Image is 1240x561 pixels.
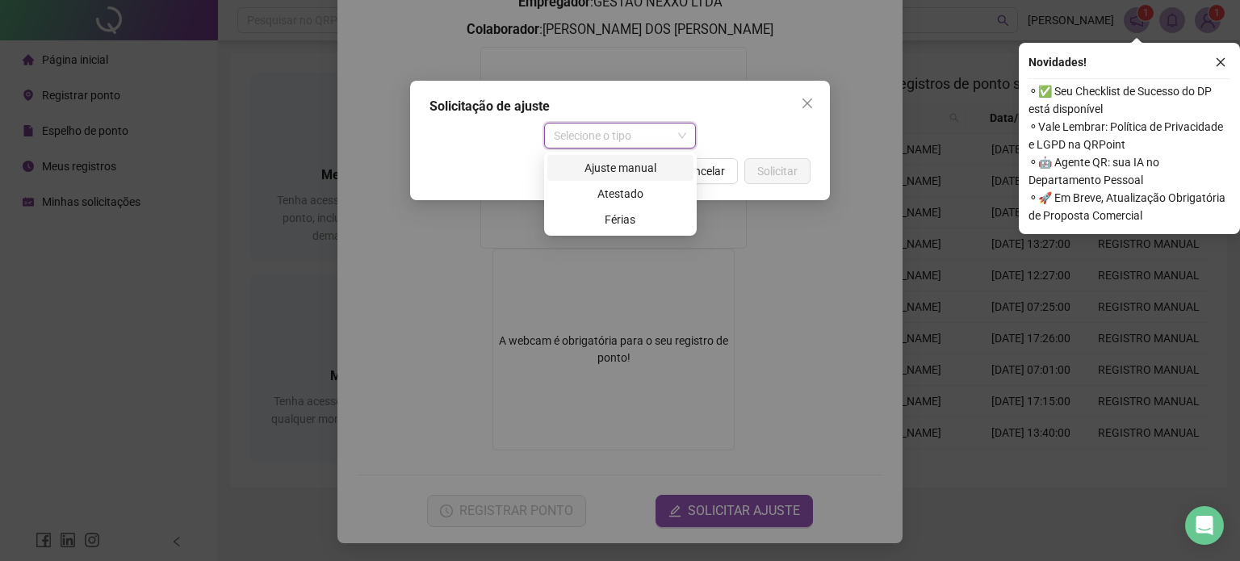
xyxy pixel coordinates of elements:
span: Cancelar [681,162,725,180]
div: Open Intercom Messenger [1185,506,1224,545]
div: Ajuste manual [547,155,693,181]
span: close [1215,57,1226,68]
span: ⚬ 🤖 Agente QR: sua IA no Departamento Pessoal [1028,153,1230,189]
span: close [801,97,814,110]
div: Atestado [547,181,693,207]
button: Close [794,90,820,116]
span: ⚬ ✅ Seu Checklist de Sucesso do DP está disponível [1028,82,1230,118]
div: Férias [557,211,684,228]
button: Cancelar [668,158,738,184]
span: Selecione o tipo [554,124,687,148]
div: Ajuste manual [557,159,684,177]
div: Solicitação de ajuste [429,97,811,116]
div: Férias [547,207,693,232]
button: Solicitar [744,158,811,184]
span: ⚬ Vale Lembrar: Política de Privacidade e LGPD na QRPoint [1028,118,1230,153]
div: Atestado [557,185,684,203]
span: ⚬ 🚀 Em Breve, Atualização Obrigatória de Proposta Comercial [1028,189,1230,224]
span: Novidades ! [1028,53,1087,71]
